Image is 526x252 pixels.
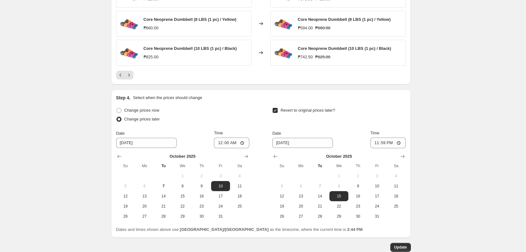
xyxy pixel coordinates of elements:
[144,17,236,22] span: Core Neoprene Dumbbell (8 LBS (1 pc) / Yellow)
[157,204,170,209] span: 21
[310,201,329,211] button: Tuesday October 21 2025
[211,201,230,211] button: Friday October 24 2025
[272,211,291,221] button: Sunday October 26 2025
[298,46,391,51] span: Core Neoprene Dumbbell (10 LBS (1 pc) / Black)
[195,173,209,179] span: 2
[310,191,329,201] button: Tuesday October 14 2025
[233,163,246,168] span: Sa
[211,161,230,171] th: Friday
[398,152,407,161] button: Show next month, November 2025
[348,171,367,181] button: Thursday October 2 2025
[120,43,139,62] img: CoreNeopreneDumbbells_80x.jpg
[230,171,249,181] button: Saturday October 4 2025
[135,181,154,191] button: Monday October 6 2025
[292,201,310,211] button: Monday October 20 2025
[230,161,249,171] th: Saturday
[138,184,151,189] span: 6
[116,95,131,101] h2: Step 4.
[275,163,289,168] span: Su
[275,214,289,219] span: 26
[119,163,133,168] span: Su
[389,204,403,209] span: 25
[116,211,135,221] button: Sunday October 26 2025
[214,214,228,219] span: 31
[157,163,170,168] span: Tu
[348,201,367,211] button: Thursday October 23 2025
[135,191,154,201] button: Monday October 13 2025
[233,184,246,189] span: 11
[294,163,308,168] span: Mo
[351,214,365,219] span: 30
[195,214,209,219] span: 30
[211,211,230,221] button: Friday October 31 2025
[351,163,365,168] span: Th
[292,211,310,221] button: Monday October 27 2025
[329,211,348,221] button: Wednesday October 29 2025
[173,191,192,201] button: Wednesday October 15 2025
[180,227,269,232] b: [GEOGRAPHIC_DATA]/[GEOGRAPHIC_DATA]
[175,194,189,199] span: 15
[332,184,346,189] span: 8
[211,191,230,201] button: Friday October 17 2025
[351,194,365,199] span: 16
[116,201,135,211] button: Sunday October 19 2025
[157,194,170,199] span: 14
[292,161,310,171] th: Monday
[329,181,348,191] button: Wednesday October 8 2025
[351,204,365,209] span: 23
[332,173,346,179] span: 1
[173,181,192,191] button: Wednesday October 8 2025
[116,71,133,79] nav: Pagination
[310,161,329,171] th: Tuesday
[271,152,280,161] button: Show previous month, September 2025
[125,71,133,79] button: Next
[192,211,211,221] button: Thursday October 30 2025
[387,191,405,201] button: Saturday October 18 2025
[389,184,403,189] span: 11
[292,191,310,201] button: Monday October 13 2025
[116,191,135,201] button: Sunday October 12 2025
[348,191,367,201] button: Thursday October 16 2025
[274,14,293,33] img: CoreNeopreneDumbbells_80x.jpg
[154,211,173,221] button: Tuesday October 28 2025
[138,194,151,199] span: 13
[294,184,308,189] span: 6
[173,211,192,221] button: Wednesday October 29 2025
[313,184,327,189] span: 7
[370,131,379,135] span: Time
[294,204,308,209] span: 20
[332,214,346,219] span: 29
[370,173,384,179] span: 3
[272,161,291,171] th: Sunday
[298,17,391,22] span: Core Neoprene Dumbbell (8 LBS (1 pc) / Yellow)
[348,211,367,221] button: Thursday October 30 2025
[390,243,411,252] button: Update
[154,201,173,211] button: Tuesday October 21 2025
[211,171,230,181] button: Friday October 3 2025
[144,46,237,51] span: Core Neoprene Dumbbell (10 LBS (1 pc) / Black)
[175,214,189,219] span: 29
[214,173,228,179] span: 3
[124,108,159,113] span: Change prices now
[195,194,209,199] span: 16
[387,181,405,191] button: Saturday October 11 2025
[389,173,403,179] span: 4
[387,201,405,211] button: Saturday October 25 2025
[310,211,329,221] button: Tuesday October 28 2025
[214,184,228,189] span: 10
[173,171,192,181] button: Wednesday October 1 2025
[315,54,330,60] strike: ₱825.00
[154,191,173,201] button: Tuesday October 14 2025
[175,163,189,168] span: We
[173,161,192,171] th: Wednesday
[133,95,202,101] p: Select when the prices should change
[192,191,211,201] button: Thursday October 16 2025
[242,152,251,161] button: Show next month, November 2025
[332,204,346,209] span: 22
[313,204,327,209] span: 21
[347,227,363,232] b: 2:44 PM
[281,108,335,113] span: Revert to original prices later?
[274,43,293,62] img: CoreNeopreneDumbbells_80x.jpg
[138,214,151,219] span: 27
[272,181,291,191] button: Sunday October 5 2025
